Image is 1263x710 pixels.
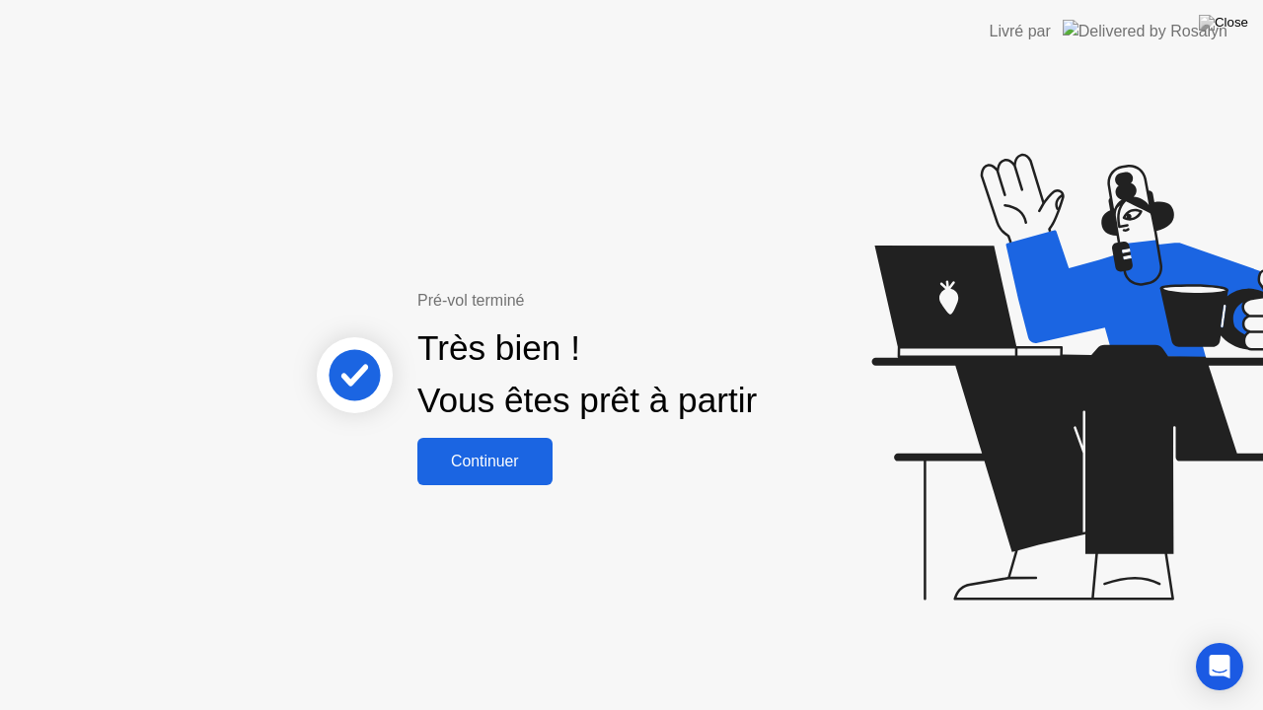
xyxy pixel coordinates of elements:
div: Très bien ! Vous êtes prêt à partir [417,322,757,427]
button: Continuer [417,438,553,485]
div: Pré-vol terminé [417,289,825,313]
div: Continuer [423,453,547,470]
img: Close [1199,15,1248,31]
div: Livré par [990,20,1051,43]
div: Open Intercom Messenger [1196,643,1243,690]
img: Delivered by Rosalyn [1063,20,1227,42]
